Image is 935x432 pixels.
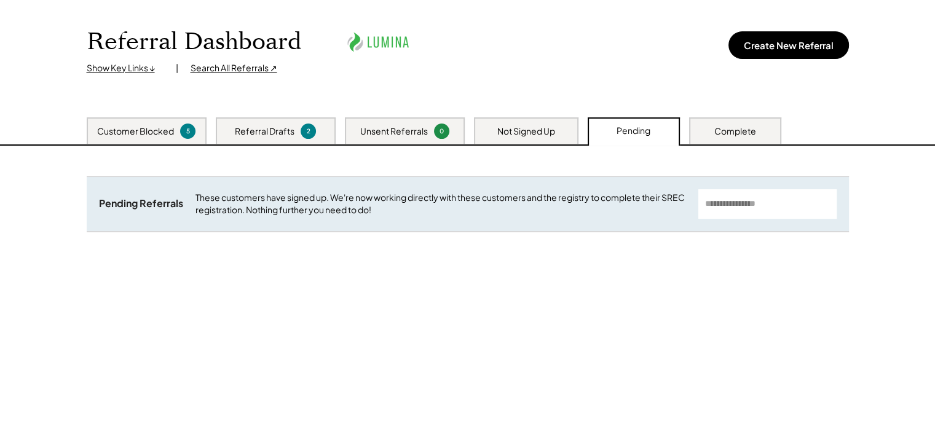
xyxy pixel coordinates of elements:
div: | [176,62,178,74]
div: Complete [714,125,756,138]
img: lumina.png [344,25,412,59]
div: Show Key Links ↓ [87,62,164,74]
div: Customer Blocked [97,125,174,138]
div: Not Signed Up [497,125,555,138]
div: 2 [302,127,314,136]
div: Search All Referrals ↗ [191,62,277,74]
div: Unsent Referrals [360,125,428,138]
div: Pending Referrals [99,197,183,210]
div: 0 [436,127,448,136]
div: Pending [617,125,650,137]
button: Create New Referral [728,31,849,59]
div: 5 [182,127,194,136]
div: Referral Drafts [235,125,294,138]
div: These customers have signed up. We're now working directly with these customers and the registry ... [195,192,686,216]
h1: Referral Dashboard [87,28,301,57]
